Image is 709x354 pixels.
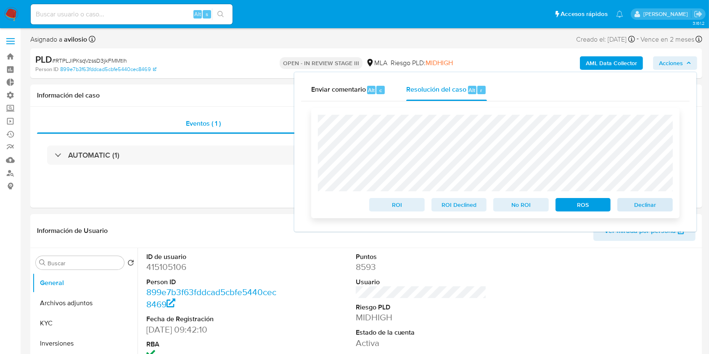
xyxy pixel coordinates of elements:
dd: MIDHIGH [356,312,487,323]
b: avilosio [62,34,87,44]
button: Declinar [617,198,673,211]
span: Vence en 2 meses [640,35,694,44]
span: Alt [469,86,476,94]
span: r [480,86,482,94]
span: Alt [368,86,375,94]
span: ROI Declined [437,199,481,211]
button: Inversiones [32,333,138,354]
button: ROI Declined [431,198,487,211]
a: 899e7b3f63fddcad5cbfe5440cec8469 [60,66,156,73]
span: No ROI [499,199,543,211]
button: Buscar [39,259,46,266]
span: Alt [194,10,201,18]
span: - [637,34,639,45]
dt: Estado de la cuenta [356,328,487,337]
h3: AUTOMATIC (1) [68,151,119,160]
button: No ROI [493,198,549,211]
dd: [DATE] 09:42:10 [146,324,278,336]
dd: Activa [356,337,487,349]
span: Accesos rápidos [561,10,608,18]
p: OPEN - IN REVIEW STAGE III [280,57,362,69]
span: Riesgo PLD: [391,58,453,68]
input: Buscar [48,259,121,267]
span: ROS [561,199,605,211]
input: Buscar usuario o caso... [31,9,233,20]
div: AUTOMATIC (1) [47,145,685,165]
dd: 8593 [356,261,487,273]
button: KYC [32,313,138,333]
span: Declinar [623,199,667,211]
b: AML Data Collector [586,56,637,70]
dt: Riesgo PLD [356,303,487,312]
span: MIDHIGH [426,58,453,68]
dt: ID de usuario [146,252,278,262]
dt: Usuario [356,277,487,287]
button: Volver al orden por defecto [127,259,134,269]
div: MLA [366,58,387,68]
dt: RBA [146,340,278,349]
h1: Información del caso [37,91,696,100]
button: ROS [556,198,611,211]
dt: Fecha de Registración [146,314,278,324]
button: Archivos adjuntos [32,293,138,313]
dt: Person ID [146,277,278,287]
a: 899e7b3f63fddcad5cbfe5440cec8469 [146,286,276,310]
a: Salir [694,10,703,18]
h1: Información de Usuario [37,227,108,235]
a: Notificaciones [616,11,623,18]
dt: Puntos [356,252,487,262]
p: andres.vilosio@mercadolibre.com [643,10,691,18]
button: General [32,273,138,293]
span: Asignado a [30,35,87,44]
dd: 415105106 [146,261,278,273]
div: Creado el: [DATE] [576,34,635,45]
button: Acciones [653,56,697,70]
b: PLD [35,53,52,66]
span: Acciones [659,56,683,70]
b: Person ID [35,66,58,73]
span: s [206,10,208,18]
span: Resolución del caso [406,85,466,95]
button: ROI [369,198,425,211]
span: c [379,86,382,94]
span: ROI [375,199,419,211]
span: Eventos ( 1 ) [186,119,221,128]
span: Enviar comentario [311,85,366,95]
button: search-icon [212,8,229,20]
button: AML Data Collector [580,56,643,70]
span: # RTPLJlPKsqVzssD3jkFMMtlh [52,56,127,65]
